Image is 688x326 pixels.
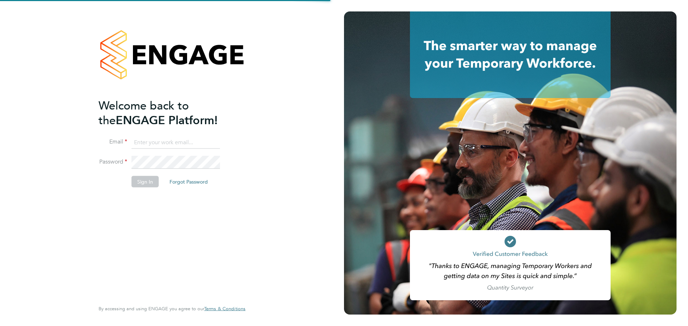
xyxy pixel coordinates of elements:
input: Enter your work email... [132,136,220,149]
button: Forgot Password [164,176,214,188]
label: Email [99,138,127,146]
h2: ENGAGE Platform! [99,98,238,127]
span: By accessing and using ENGAGE you agree to our [99,306,245,312]
a: Terms & Conditions [204,306,245,312]
span: Welcome back to the [99,98,189,127]
label: Password [99,158,127,166]
button: Sign In [132,176,159,188]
